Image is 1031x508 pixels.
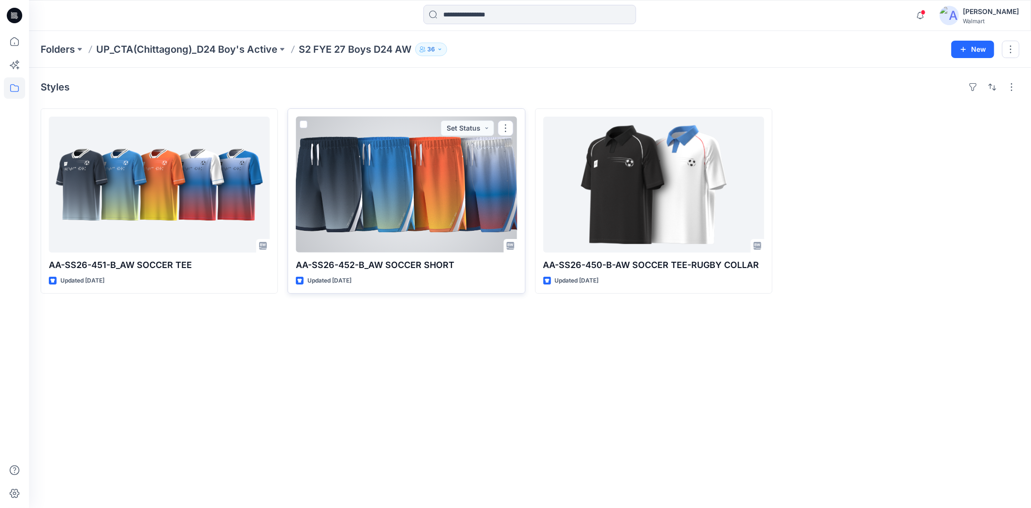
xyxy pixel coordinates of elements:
a: UP_CTA(Chittagong)_D24 Boy's Active [96,43,277,56]
div: Walmart [963,17,1019,25]
p: AA-SS26-451-B_AW SOCCER TEE [49,258,270,272]
a: AA-SS26-451-B_AW SOCCER TEE [49,117,270,253]
img: avatar [940,6,959,25]
p: AA-SS26-450-B-AW SOCCER TEE-RUGBY COLLAR [543,258,764,272]
div: [PERSON_NAME] [963,6,1019,17]
a: AA-SS26-450-B-AW SOCCER TEE-RUGBY COLLAR [543,117,764,253]
p: 36 [427,44,435,55]
p: Updated [DATE] [555,276,599,286]
button: New [951,41,994,58]
p: Updated [DATE] [307,276,351,286]
a: AA-SS26-452-B_AW SOCCER SHORT [296,117,517,253]
button: 36 [415,43,447,56]
a: Folders [41,43,75,56]
p: AA-SS26-452-B_AW SOCCER SHORT [296,258,517,272]
p: S2 FYE 27 Boys D24 AW [299,43,411,56]
p: Updated [DATE] [60,276,104,286]
h4: Styles [41,81,70,93]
